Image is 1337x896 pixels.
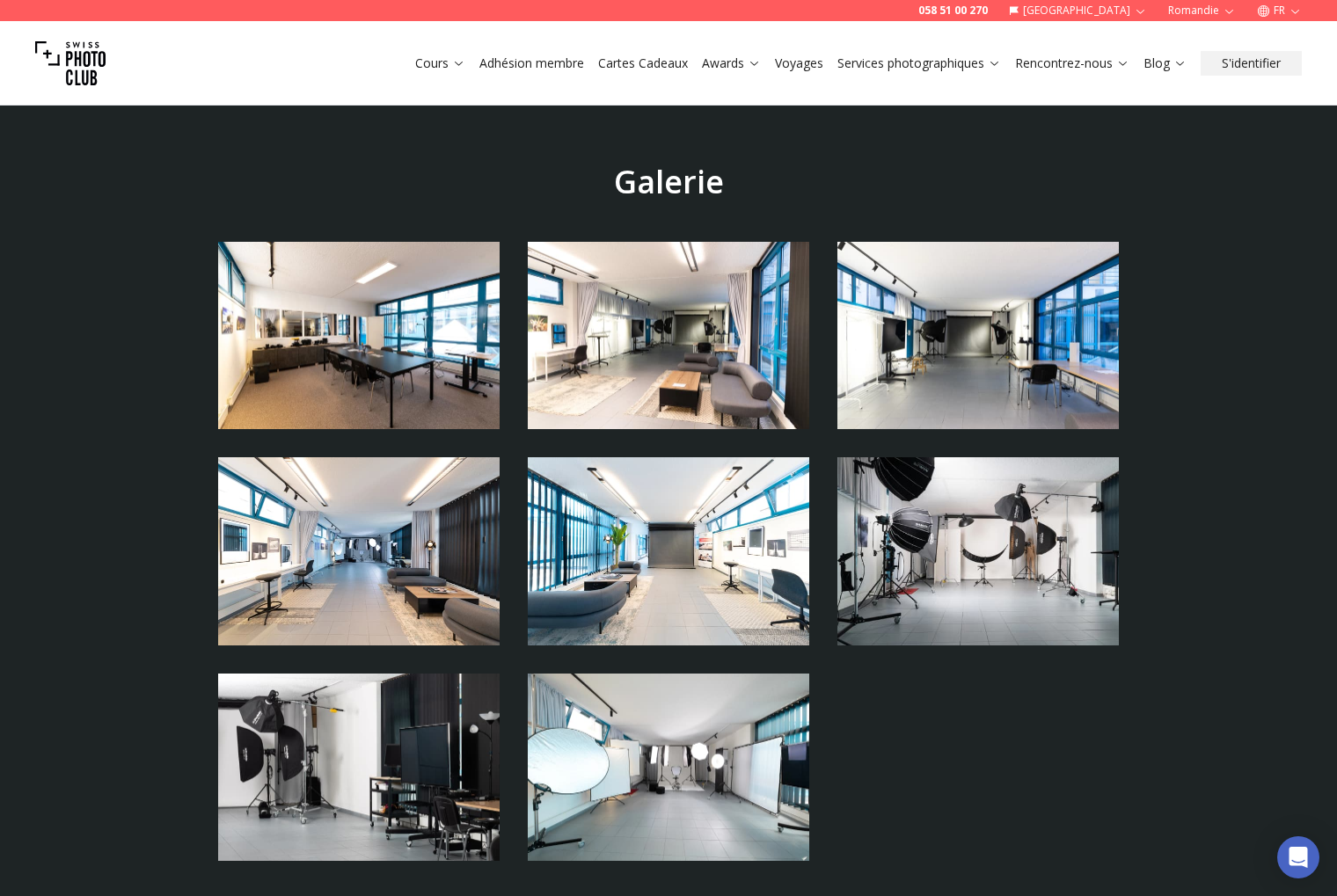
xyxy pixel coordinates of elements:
[614,164,724,200] h2: Galerie
[1277,836,1319,878] div: Open Intercom Messenger
[1143,55,1187,72] a: Blog
[768,51,830,76] button: Voyages
[528,457,809,645] img: Studio
[837,55,1001,72] a: Services photographiques
[479,55,584,72] a: Adhésion membre
[1136,51,1194,76] button: Blog
[918,4,988,18] a: 058 51 00 270
[830,51,1008,76] button: Services photographiques
[528,242,809,430] img: Studio
[35,28,106,98] img: Swiss photo club
[1008,51,1136,76] button: Rencontrez-nous
[837,242,1119,430] img: Studio
[837,457,1119,645] img: Studio
[408,51,472,76] button: Cours
[528,674,809,862] img: Studio
[218,457,500,645] img: Studio
[591,51,695,76] button: Cartes Cadeaux
[1015,55,1129,72] a: Rencontrez-nous
[695,51,768,76] button: Awards
[702,55,761,72] a: Awards
[218,242,500,430] img: Studio
[472,51,591,76] button: Adhésion membre
[598,55,688,72] a: Cartes Cadeaux
[1201,51,1302,76] button: S'identifier
[775,55,823,72] a: Voyages
[415,55,465,72] a: Cours
[218,674,500,862] img: Studio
